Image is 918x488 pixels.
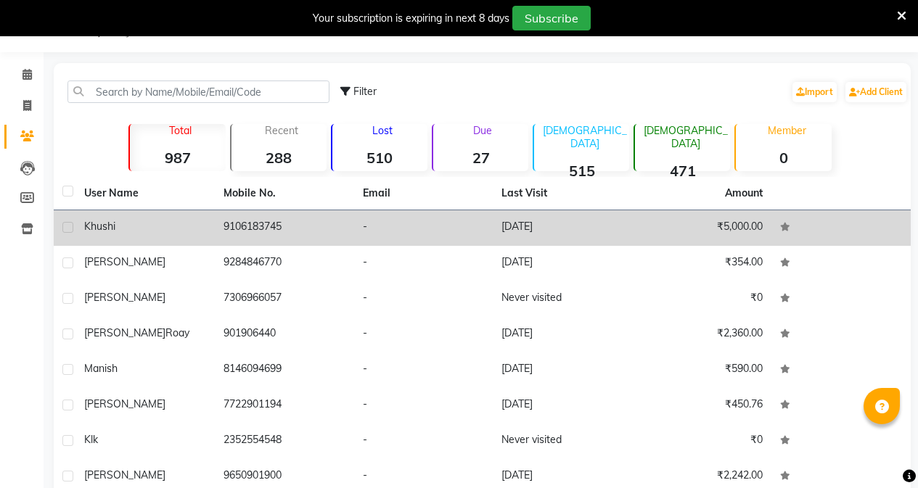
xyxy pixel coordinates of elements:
[354,388,493,423] td: -
[84,397,165,410] span: [PERSON_NAME]
[354,210,493,246] td: -
[632,246,771,281] td: ₹354.00
[354,317,493,352] td: -
[493,246,632,281] td: [DATE]
[436,124,528,137] p: Due
[136,124,225,137] p: Total
[215,317,354,352] td: 901906440
[353,85,377,98] span: Filter
[493,317,632,352] td: [DATE]
[215,388,354,423] td: 7722901194
[493,210,632,246] td: [DATE]
[641,124,730,150] p: [DEMOGRAPHIC_DATA]
[84,433,98,446] span: klk
[493,423,632,459] td: Never visited
[332,149,427,167] strong: 510
[215,246,354,281] td: 9284846770
[84,291,165,304] span: [PERSON_NAME]
[493,177,632,210] th: Last Visit
[716,177,771,210] th: Amount
[215,177,354,210] th: Mobile No.
[736,149,831,167] strong: 0
[493,388,632,423] td: [DATE]
[165,326,189,339] span: Roay
[354,246,493,281] td: -
[632,388,771,423] td: ₹450.76
[231,149,327,167] strong: 288
[84,468,165,481] span: [PERSON_NAME]
[512,6,591,30] button: Subscribe
[845,82,906,102] a: Add Client
[84,255,165,268] span: [PERSON_NAME]
[635,162,730,180] strong: 471
[493,352,632,388] td: [DATE]
[792,82,837,102] a: Import
[354,352,493,388] td: -
[75,177,215,210] th: User Name
[354,281,493,317] td: -
[215,423,354,459] td: 2352554548
[534,162,629,180] strong: 515
[237,124,327,137] p: Recent
[433,149,528,167] strong: 27
[338,124,427,137] p: Lost
[215,281,354,317] td: 7306966057
[540,124,629,150] p: [DEMOGRAPHIC_DATA]
[130,149,225,167] strong: 987
[313,11,509,26] div: Your subscription is expiring in next 8 days
[632,423,771,459] td: ₹0
[632,281,771,317] td: ₹0
[84,220,115,233] span: Khushi
[632,317,771,352] td: ₹2,360.00
[215,352,354,388] td: 8146094699
[84,362,118,375] span: Manish
[354,423,493,459] td: -
[67,80,329,103] input: Search by Name/Mobile/Email/Code
[632,352,771,388] td: ₹590.00
[84,326,165,339] span: [PERSON_NAME]
[742,124,831,137] p: Member
[493,281,632,317] td: Never visited
[354,177,493,210] th: Email
[632,210,771,246] td: ₹5,000.00
[215,210,354,246] td: 9106183745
